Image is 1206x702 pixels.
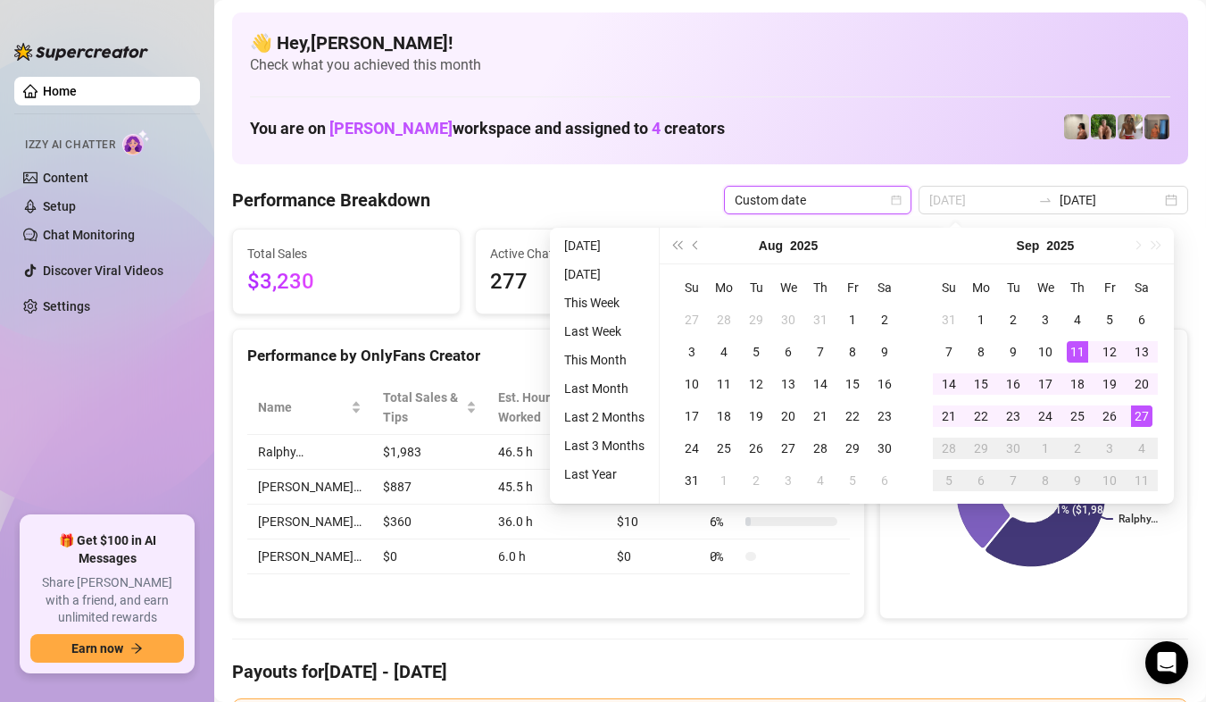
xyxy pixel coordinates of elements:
[740,464,772,497] td: 2025-09-02
[997,432,1029,464] td: 2025-09-30
[606,505,699,539] td: $10
[1061,400,1094,432] td: 2025-09-25
[713,341,735,363] div: 4
[778,309,799,330] div: 30
[1126,464,1158,497] td: 2025-10-11
[1067,373,1088,395] div: 18
[1099,309,1120,330] div: 5
[804,432,836,464] td: 2025-08-28
[258,397,347,417] span: Name
[874,405,895,427] div: 23
[745,470,767,491] div: 2
[557,235,652,256] li: [DATE]
[710,512,738,531] span: 6 %
[997,304,1029,336] td: 2025-09-02
[498,388,581,427] div: Est. Hours Worked
[372,505,487,539] td: $360
[30,574,184,627] span: Share [PERSON_NAME] with a friend, and earn unlimited rewards
[1029,368,1061,400] td: 2025-09-17
[1038,193,1052,207] span: to
[869,432,901,464] td: 2025-08-30
[869,464,901,497] td: 2025-09-06
[869,336,901,368] td: 2025-08-09
[933,304,965,336] td: 2025-08-31
[676,432,708,464] td: 2025-08-24
[938,405,960,427] div: 21
[1067,438,1088,459] div: 2
[681,373,703,395] div: 10
[997,464,1029,497] td: 2025-10-07
[1118,114,1143,139] img: Nathaniel
[836,400,869,432] td: 2025-08-22
[772,400,804,432] td: 2025-08-20
[1038,193,1052,207] span: swap-right
[681,438,703,459] div: 24
[130,642,143,655] span: arrow-right
[874,470,895,491] div: 6
[372,435,487,470] td: $1,983
[247,344,850,368] div: Performance by OnlyFans Creator
[810,470,831,491] div: 4
[676,400,708,432] td: 2025-08-17
[232,188,430,213] h4: Performance Breakdown
[681,341,703,363] div: 3
[1061,432,1094,464] td: 2025-10-02
[965,336,997,368] td: 2025-09-08
[810,309,831,330] div: 31
[772,464,804,497] td: 2025-09-03
[1119,514,1158,526] text: Ralphy…
[676,304,708,336] td: 2025-07-27
[1094,432,1126,464] td: 2025-10-03
[557,349,652,371] li: This Month
[778,373,799,395] div: 13
[965,400,997,432] td: 2025-09-22
[30,634,184,663] button: Earn nowarrow-right
[965,304,997,336] td: 2025-09-01
[997,368,1029,400] td: 2025-09-16
[490,244,688,263] span: Active Chats
[1099,341,1120,363] div: 12
[667,228,686,263] button: Last year (Control + left)
[652,119,661,138] span: 4
[970,405,992,427] div: 22
[745,309,767,330] div: 29
[1061,336,1094,368] td: 2025-09-11
[372,470,487,505] td: $887
[676,272,708,304] th: Su
[842,373,863,395] div: 15
[557,321,652,342] li: Last Week
[740,432,772,464] td: 2025-08-26
[938,470,960,491] div: 5
[891,195,902,205] span: calendar
[810,373,831,395] div: 14
[1099,470,1120,491] div: 10
[740,368,772,400] td: 2025-08-12
[938,373,960,395] div: 14
[43,263,163,278] a: Discover Viral Videos
[740,304,772,336] td: 2025-07-29
[487,539,606,574] td: 6.0 h
[842,405,863,427] div: 22
[1126,432,1158,464] td: 2025-10-04
[970,438,992,459] div: 29
[1035,373,1056,395] div: 17
[1029,400,1061,432] td: 2025-09-24
[1061,272,1094,304] th: Th
[1126,272,1158,304] th: Sa
[1046,228,1074,263] button: Choose a year
[1094,400,1126,432] td: 2025-09-26
[557,464,652,485] li: Last Year
[681,309,703,330] div: 27
[713,373,735,395] div: 11
[1131,309,1152,330] div: 6
[372,539,487,574] td: $0
[1145,641,1188,684] div: Open Intercom Messenger
[710,547,738,566] span: 0 %
[1131,438,1152,459] div: 4
[1017,228,1040,263] button: Choose a month
[1131,341,1152,363] div: 13
[735,187,901,213] span: Custom date
[71,641,123,656] span: Earn now
[1061,304,1094,336] td: 2025-09-04
[740,400,772,432] td: 2025-08-19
